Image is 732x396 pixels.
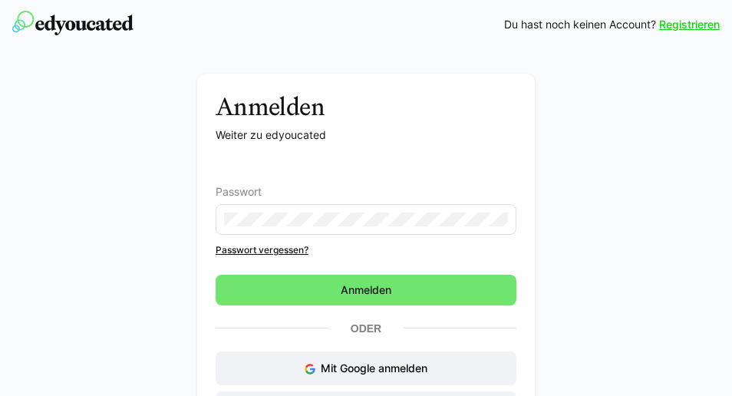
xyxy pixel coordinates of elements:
[12,11,134,35] img: edyoucated
[216,127,516,143] p: Weiter zu edyoucated
[659,17,720,32] a: Registrieren
[216,92,516,121] h3: Anmelden
[504,17,656,32] span: Du hast noch keinen Account?
[216,244,516,256] a: Passwort vergessen?
[328,318,404,339] p: Oder
[338,282,394,298] span: Anmelden
[216,351,516,385] button: Mit Google anmelden
[216,186,262,198] span: Passwort
[216,275,516,305] button: Anmelden
[321,361,427,375] span: Mit Google anmelden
